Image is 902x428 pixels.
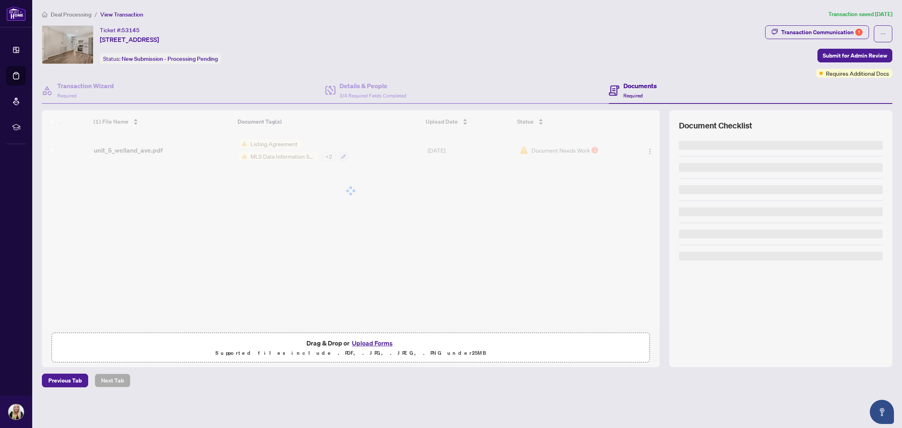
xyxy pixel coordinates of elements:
[765,25,869,39] button: Transaction Communication1
[122,55,218,62] span: New Submission - Processing Pending
[100,53,221,64] div: Status:
[781,26,863,39] div: Transaction Communication
[6,6,26,21] img: logo
[823,49,887,62] span: Submit for Admin Review
[42,26,93,64] img: IMG-40763329_1.jpg
[100,35,159,44] span: [STREET_ADDRESS]
[350,338,395,348] button: Upload Forms
[826,69,889,78] span: Requires Additional Docs
[623,81,657,91] h4: Documents
[679,120,752,131] span: Document Checklist
[122,27,140,34] span: 53145
[817,49,892,62] button: Submit for Admin Review
[57,93,77,99] span: Required
[100,25,140,35] div: Ticket #:
[95,10,97,19] li: /
[57,348,645,358] p: Supported files include .PDF, .JPG, .JPEG, .PNG under 25 MB
[48,374,82,387] span: Previous Tab
[52,333,650,363] span: Drag & Drop orUpload FormsSupported files include .PDF, .JPG, .JPEG, .PNG under25MB
[623,93,643,99] span: Required
[100,11,143,18] span: View Transaction
[8,404,24,420] img: Profile Icon
[870,400,894,424] button: Open asap
[57,81,114,91] h4: Transaction Wizard
[339,93,406,99] span: 3/4 Required Fields Completed
[42,12,48,17] span: home
[51,11,91,18] span: Deal Processing
[855,29,863,36] div: 1
[339,81,406,91] h4: Details & People
[880,31,886,37] span: ellipsis
[306,338,395,348] span: Drag & Drop or
[828,10,892,19] article: Transaction saved [DATE]
[95,374,130,387] button: Next Tab
[42,374,88,387] button: Previous Tab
